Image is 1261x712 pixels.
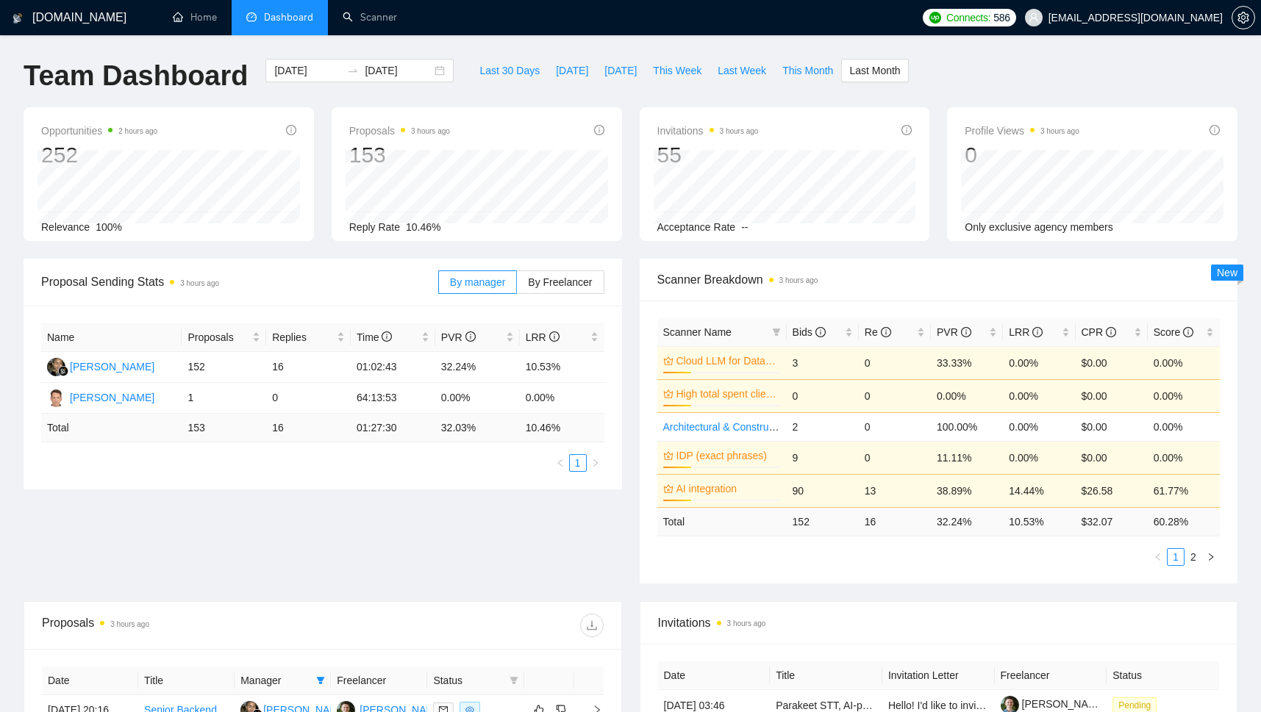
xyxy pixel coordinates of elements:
[286,125,296,135] span: info-circle
[1076,379,1148,412] td: $0.00
[931,346,1003,379] td: 33.33%
[528,276,592,288] span: By Freelancer
[769,321,784,343] span: filter
[382,331,392,342] span: info-circle
[1167,548,1185,566] li: 1
[47,360,154,372] a: PN[PERSON_NAME]
[931,507,1003,536] td: 32.24 %
[937,326,971,338] span: PVR
[349,221,400,233] span: Reply Rate
[653,62,701,79] span: This Week
[42,614,323,637] div: Proposals
[676,447,778,464] a: IDP (exact phrases)
[47,391,154,403] a: DG[PERSON_NAME]
[594,125,604,135] span: info-circle
[441,331,476,343] span: PVR
[1003,412,1075,441] td: 0.00%
[406,221,440,233] span: 10.46%
[266,352,351,383] td: 16
[343,11,397,24] a: searchScanner
[882,661,995,690] th: Invitation Letter
[1076,346,1148,379] td: $0.00
[772,328,781,337] span: filter
[266,383,351,414] td: 0
[1082,326,1116,338] span: CPR
[187,329,249,345] span: Proposals
[727,619,766,628] time: 3 hours ago
[1154,553,1162,561] span: left
[246,12,257,22] span: dashboard
[351,352,435,383] td: 01:02:43
[47,358,65,376] img: PN
[549,331,560,342] span: info-circle
[1003,474,1075,507] td: 14.44%
[1076,474,1148,507] td: $26.58
[182,414,266,442] td: 153
[965,141,1079,169] div: 0
[1032,327,1043,337] span: info-circle
[591,459,600,467] span: right
[357,331,392,343] span: Time
[663,389,674,399] span: crown
[570,455,586,471] a: 1
[961,327,971,337] span: info-circle
[931,441,1003,474] td: 11.11%
[901,125,912,135] span: info-circle
[507,669,521,691] span: filter
[676,353,778,369] a: Cloud LLM for Data Extraction
[1001,698,1107,710] a: [PERSON_NAME]
[993,10,1010,26] span: 586
[42,666,138,695] th: Date
[657,122,759,140] span: Invitations
[779,276,818,284] time: 3 hours ago
[1185,549,1201,565] a: 2
[676,386,778,402] a: High total spent clients
[526,331,560,343] span: LRR
[1076,507,1148,536] td: $ 32.07
[1210,125,1220,135] span: info-circle
[1217,267,1237,278] span: New
[787,346,859,379] td: 3
[776,700,1237,711] a: Parakeet STT, AI-powered answering machine detection for Vicidial, STT Parakeet Expertise required
[316,676,325,685] span: filter
[435,414,520,442] td: 32.03 %
[70,389,154,406] div: [PERSON_NAME]
[720,127,759,135] time: 3 hours ago
[931,412,1003,441] td: 100.00%
[1207,553,1215,561] span: right
[1112,699,1162,711] a: Pending
[770,661,882,690] th: Title
[1148,379,1220,412] td: 0.00%
[663,326,732,338] span: Scanner Name
[365,62,432,79] input: End date
[1232,12,1254,24] span: setting
[41,414,182,442] td: Total
[1185,548,1202,566] li: 2
[881,327,891,337] span: info-circle
[180,279,219,287] time: 3 hours ago
[580,614,604,637] button: download
[411,127,450,135] time: 3 hours ago
[266,414,351,442] td: 16
[41,273,438,291] span: Proposal Sending Stats
[1148,346,1220,379] td: 0.00%
[1148,507,1220,536] td: 60.28 %
[182,352,266,383] td: 152
[1003,507,1075,536] td: 10.53 %
[235,666,331,695] th: Manager
[787,412,859,441] td: 2
[520,414,604,442] td: 10.46 %
[1107,661,1219,690] th: Status
[47,389,65,407] img: DG
[815,327,826,337] span: info-circle
[965,221,1113,233] span: Only exclusive agency members
[587,454,604,472] button: right
[266,323,351,352] th: Replies
[1154,326,1193,338] span: Score
[1009,326,1043,338] span: LRR
[859,379,931,412] td: 0
[24,59,248,93] h1: Team Dashboard
[138,666,235,695] th: Title
[450,276,505,288] span: By manager
[435,352,520,383] td: 32.24%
